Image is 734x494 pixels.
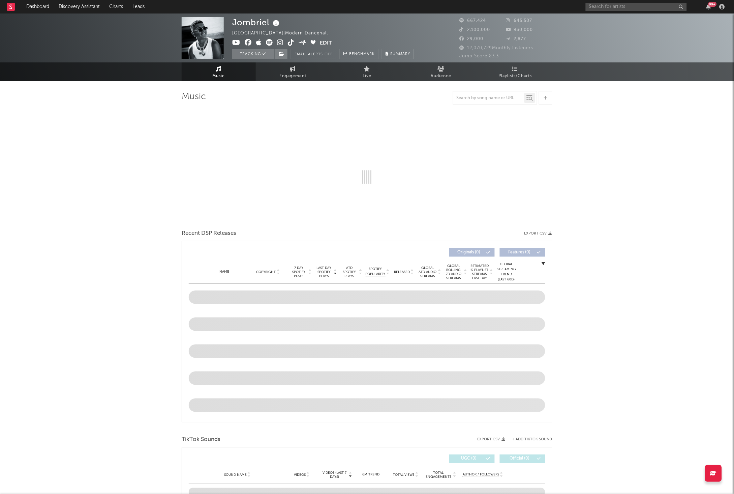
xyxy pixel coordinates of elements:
[232,29,336,37] div: [GEOGRAPHIC_DATA] | Modern Dancehall
[431,72,452,80] span: Audience
[232,17,281,28] div: Jombriel
[294,473,306,477] span: Videos
[500,248,545,257] button: Features(0)
[460,54,499,58] span: Jump Score: 83.3
[320,39,332,48] button: Edit
[340,266,358,278] span: ATD Spotify Plays
[182,229,236,238] span: Recent DSP Releases
[460,46,533,50] span: 12,070,729 Monthly Listeners
[382,49,414,59] button: Summary
[460,28,490,32] span: 2,100,000
[321,471,348,479] span: Videos (last 7 days)
[586,3,687,11] input: Search for artists
[463,473,499,477] span: Author / Followers
[445,264,463,280] span: Global Rolling 7D Audio Streams
[340,49,378,59] a: Benchmark
[449,455,495,463] button: UGC(0)
[349,50,375,58] span: Benchmark
[182,436,220,444] span: TikTok Sounds
[393,473,415,477] span: Total Views
[506,37,526,41] span: 2,877
[363,72,371,80] span: Live
[419,266,437,278] span: Global ATD Audio Streams
[470,264,489,280] span: Estimated % Playlist Streams Last Day
[390,52,410,56] span: Summary
[290,266,308,278] span: 7 Day Spotify Plays
[506,19,532,23] span: 645,507
[330,62,404,81] a: Live
[460,19,486,23] span: 667,424
[454,250,485,254] span: Originals ( 0 )
[504,457,535,461] span: Official ( 0 )
[504,250,535,254] span: Features ( 0 )
[202,269,246,274] div: Name
[232,49,274,59] button: Tracking
[394,270,410,274] span: Released
[706,4,711,9] button: 99+
[256,62,330,81] a: Engagement
[291,49,336,59] button: Email AlertsOff
[366,267,386,277] span: Spotify Popularity
[256,270,276,274] span: Copyright
[449,248,495,257] button: Originals(0)
[506,438,552,442] button: + Add TikTok Sound
[404,62,478,81] a: Audience
[213,72,225,80] span: Music
[425,471,452,479] span: Total Engagements
[512,438,552,442] button: + Add TikTok Sound
[224,473,247,477] span: Sound Name
[478,438,506,442] button: Export CSV
[506,28,533,32] span: 930,000
[279,72,306,80] span: Engagement
[500,455,545,463] button: Official(0)
[499,72,532,80] span: Playlists/Charts
[182,62,256,81] a: Music
[453,95,524,101] input: Search by song name or URL
[708,2,717,7] div: 99 +
[524,231,552,236] button: Export CSV
[454,457,485,461] span: UGC ( 0 )
[356,472,387,477] div: 6M Trend
[478,62,552,81] a: Playlists/Charts
[325,53,333,56] em: Off
[460,37,484,41] span: 29,000
[315,266,333,278] span: Last Day Spotify Plays
[496,262,517,282] div: Global Streaming Trend (Last 60D)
